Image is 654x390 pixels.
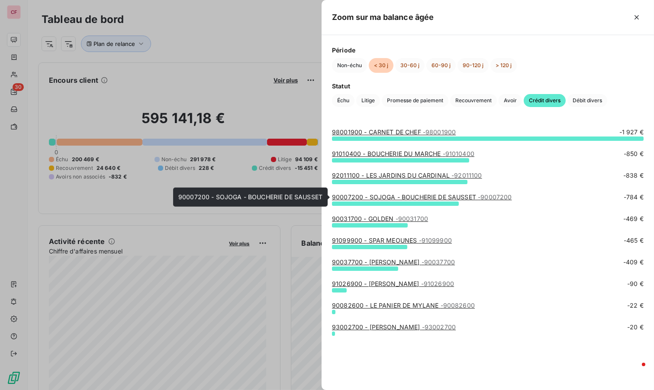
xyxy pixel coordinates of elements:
button: Litige [356,94,380,107]
a: 92011100 - LES JARDINS DU CARDINAL [332,172,482,179]
span: - 90031700 [396,215,428,222]
span: - 90007200 [478,193,512,201]
button: > 120 j [490,58,517,73]
span: -850 € [624,149,644,158]
span: - 91099900 [419,237,452,244]
span: Statut [332,81,644,91]
span: - 91010400 [443,150,474,157]
span: 90007200 - SOJOGA - BOUCHERIE DE SAUSSET [178,193,322,201]
span: -838 € [623,171,644,180]
a: 90082600 - LE PANIER DE MYLANE [332,302,475,309]
span: - 93002700 [422,323,456,331]
span: -409 € [623,258,644,266]
button: < 30 j [369,58,393,73]
span: - 98001900 [423,128,456,136]
iframe: Intercom live chat [625,361,645,381]
h5: Zoom sur ma balance âgée [332,11,434,23]
button: Avoir [499,94,522,107]
span: - 92011100 [451,172,482,179]
a: 91010400 - BOUCHERIE DU MARCHE [332,150,474,157]
button: Non-échu [332,58,367,73]
span: -20 € [627,323,644,331]
a: 93002700 - [PERSON_NAME] [332,323,456,331]
a: 98001900 - CARNET DE CHEF [332,128,456,136]
span: -1 927 € [619,128,644,136]
a: 91099900 - SPAR MEOUNES [332,237,452,244]
span: -465 € [624,236,644,245]
span: -469 € [623,214,644,223]
button: 60-90 j [426,58,456,73]
a: 91026900 - [PERSON_NAME] [332,280,454,287]
span: -784 € [624,193,644,201]
button: Crédit divers [524,94,566,107]
span: Période [332,45,644,55]
span: - 90037700 [422,258,455,266]
button: Recouvrement [450,94,497,107]
button: 90-120 j [457,58,489,73]
span: -22 € [627,301,644,310]
button: Débit divers [567,94,607,107]
a: 90037700 - [PERSON_NAME] [332,258,455,266]
button: 30-60 j [395,58,425,73]
span: - 91026900 [421,280,454,287]
span: - 90082600 [441,302,475,309]
button: Échu [332,94,354,107]
a: 90031700 - GOLDEN [332,215,428,222]
button: Promesse de paiement [382,94,448,107]
a: 90007200 - SOJOGA - BOUCHERIE DE SAUSSET [332,193,512,201]
span: -90 € [627,279,644,288]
